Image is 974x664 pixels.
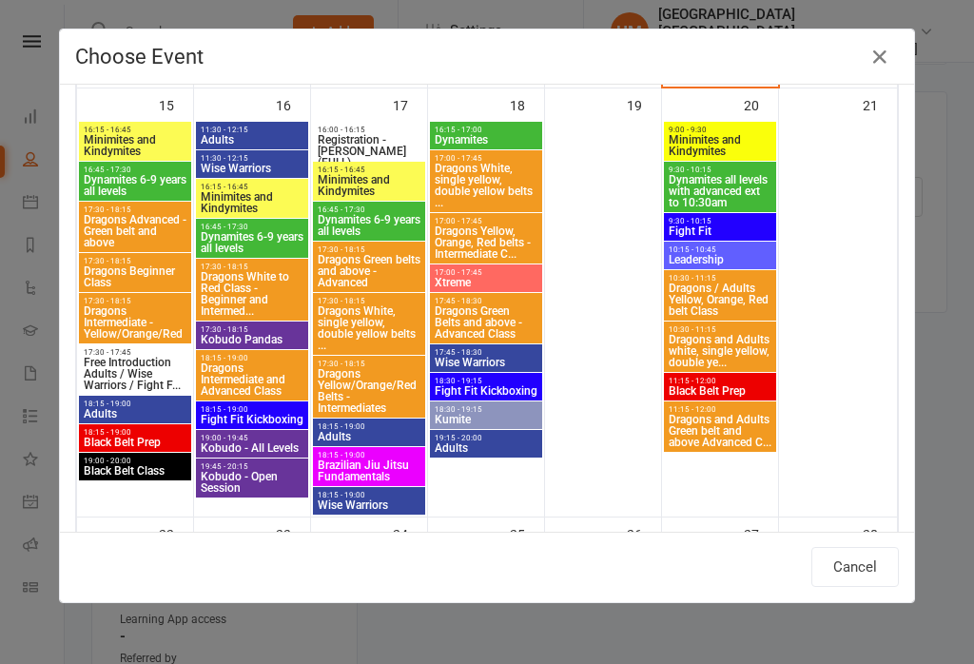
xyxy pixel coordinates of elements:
h4: Choose Event [75,45,899,68]
span: Leadership [668,254,772,265]
div: 16 [276,88,310,120]
span: Kobudo - All Levels [200,442,304,454]
span: Dynamites 6-9 years all levels [317,214,421,237]
span: 17:00 - 17:45 [434,268,538,277]
span: 18:15 - 19:00 [200,354,304,362]
span: Dragons Yellow/Orange/Red Belts - Intermediates [317,368,421,414]
div: 19 [627,88,661,120]
span: 11:15 - 12:00 [668,405,772,414]
span: Black Belt Class [83,465,187,477]
span: 17:30 - 18:15 [317,245,421,254]
span: 17:30 - 18:15 [83,297,187,305]
span: Dynamites 6-9 years all levels [83,174,187,197]
span: 18:15 - 19:00 [200,405,304,414]
div: 28 [863,518,897,549]
span: 17:30 - 18:15 [317,297,421,305]
span: Dragons and Adults Green belt and above Advanced C... [668,414,772,448]
span: 16:45 - 17:30 [200,223,304,231]
span: Brazilian Jiu Jitsu Fundamentals [317,459,421,482]
span: 9:30 - 10:15 [668,217,772,225]
span: 16:45 - 17:30 [83,166,187,174]
span: 17:30 - 18:15 [200,325,304,334]
span: 16:00 - 16:15 [317,126,421,134]
span: Minimites and Kindymites [200,191,304,214]
span: Adults [434,442,538,454]
div: 23 [276,518,310,549]
span: 17:30 - 18:15 [83,205,187,214]
span: 17:45 - 18:30 [434,348,538,357]
span: 17:30 - 17:45 [83,348,187,357]
span: 18:15 - 19:00 [317,422,421,431]
div: 22 [159,518,193,549]
button: Cancel [811,547,899,587]
span: 17:00 - 17:45 [434,217,538,225]
span: 19:00 - 19:45 [200,434,304,442]
span: 18:15 - 19:00 [83,428,187,437]
span: Free Introduction Adults / Wise Warriors / Fight F... [83,357,187,391]
span: Dragons Beginner Class [83,265,187,288]
div: 18 [510,88,544,120]
span: 11:30 - 12:15 [200,154,304,163]
span: Dragons Green belts and above - Advanced [317,254,421,288]
span: Dynamites all levels with advanced ext to 10:30am [668,174,772,208]
button: Close [865,42,895,72]
span: Adults [200,134,304,146]
div: 20 [744,88,778,120]
span: 17:45 - 18:30 [434,297,538,305]
span: Dragons and Adults white, single yellow, double ye... [668,334,772,368]
span: 18:15 - 19:00 [317,491,421,499]
span: 18:30 - 19:15 [434,377,538,385]
span: Dragons Intermediate and Advanced Class [200,362,304,397]
span: 18:15 - 19:00 [83,400,187,408]
div: 15 [159,88,193,120]
span: Fight Fit Kickboxing [434,385,538,397]
span: Black Belt Prep [668,385,772,397]
span: 18:30 - 19:15 [434,405,538,414]
span: 19:00 - 20:00 [83,457,187,465]
div: 27 [744,518,778,549]
span: Kobudo - Open Session [200,471,304,494]
span: Dragons Advanced - Green belt and above [83,214,187,248]
span: Black Belt Prep [83,437,187,448]
span: Dragons Yellow, Orange, Red belts - Intermediate C... [434,225,538,260]
span: Adults [317,431,421,442]
span: Minimites and Kindymites [317,174,421,197]
span: 11:30 - 12:15 [200,126,304,134]
span: 10:15 - 10:45 [668,245,772,254]
span: Registration - [PERSON_NAME] (FULL) [317,134,421,168]
span: Dragons White to Red Class - Beginner and Intermed... [200,271,304,317]
span: Minimites and Kindymites [668,134,772,157]
span: Kobudo Pandas [200,334,304,345]
span: 18:15 - 19:00 [317,451,421,459]
div: 21 [863,88,897,120]
span: Dragons White, single yellow, double yellow belts ... [434,163,538,208]
span: 9:00 - 9:30 [668,126,772,134]
span: 16:15 - 16:45 [200,183,304,191]
span: 11:15 - 12:00 [668,377,772,385]
span: Wise Warriors [200,163,304,174]
span: Xtreme [434,277,538,288]
span: Adults [83,408,187,420]
span: 17:00 - 17:45 [434,154,538,163]
span: 16:15 - 17:00 [434,126,538,134]
span: 17:30 - 18:15 [317,360,421,368]
span: Fight Fit Kickboxing [200,414,304,425]
span: 19:45 - 20:15 [200,462,304,471]
span: Fight Fit [668,225,772,237]
div: 24 [393,518,427,549]
span: 16:15 - 16:45 [317,166,421,174]
span: 10:30 - 11:15 [668,274,772,283]
span: 17:30 - 18:15 [200,263,304,271]
span: Kumite [434,414,538,425]
span: Dragons White, single yellow, double yellow belts ... [317,305,421,351]
span: Dragons Green Belts and above - Advanced Class [434,305,538,340]
div: 17 [393,88,427,120]
span: 16:15 - 16:45 [83,126,187,134]
div: 26 [627,518,661,549]
div: 25 [510,518,544,549]
span: Dynamites [434,134,538,146]
span: Wise Warriors [317,499,421,511]
span: Dynamites 6-9 years all levels [200,231,304,254]
span: Dragons Intermediate - Yellow/Orange/Red [83,305,187,340]
span: 10:30 - 11:15 [668,325,772,334]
